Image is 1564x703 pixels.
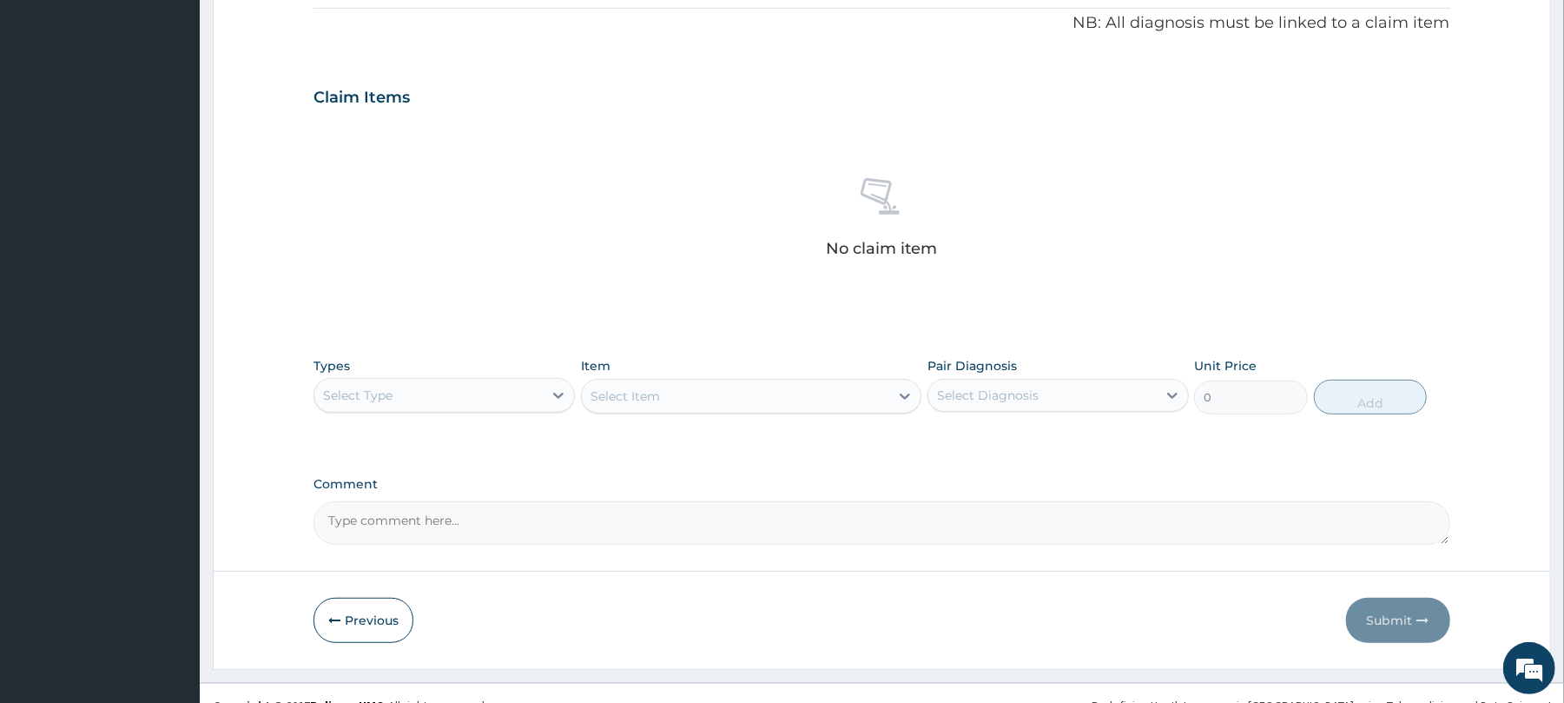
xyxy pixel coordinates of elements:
label: Unit Price [1194,357,1257,375]
label: Pair Diagnosis [927,357,1017,375]
img: d_794563401_company_1708531726252_794563401 [32,87,70,130]
div: Chat with us now [90,97,292,120]
h3: Claim Items [313,89,410,108]
div: Select Type [323,387,393,404]
textarea: Type your message and hit 'Enter' [9,474,331,535]
span: We're online! [101,219,240,395]
label: Comment [313,477,1449,492]
button: Add [1314,380,1428,415]
button: Previous [313,598,413,643]
p: NB: All diagnosis must be linked to a claim item [313,12,1449,35]
button: Submit [1346,598,1450,643]
div: Select Diagnosis [937,387,1039,404]
p: No claim item [826,240,937,257]
label: Item [581,357,610,375]
label: Types [313,359,350,374]
div: Minimize live chat window [285,9,327,50]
